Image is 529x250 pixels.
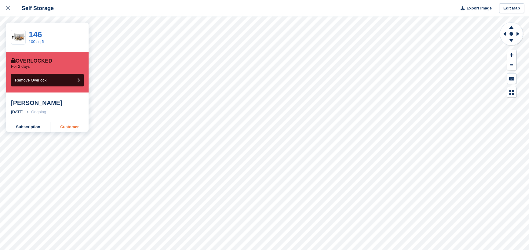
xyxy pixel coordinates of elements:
[31,109,46,115] div: Ongoing
[466,5,491,11] span: Export Image
[507,60,516,70] button: Zoom Out
[11,32,25,43] img: 100.jpg
[29,30,42,39] a: 146
[50,122,89,132] a: Customer
[507,74,516,84] button: Keyboard Shortcuts
[11,109,24,115] div: [DATE]
[6,122,50,132] a: Subscription
[457,3,492,13] button: Export Image
[11,74,84,86] button: Remove Overlock
[11,99,84,107] div: [PERSON_NAME]
[507,50,516,60] button: Zoom In
[499,3,524,13] a: Edit Map
[16,5,54,12] div: Self Storage
[29,39,44,44] a: 100 sq ft
[507,87,516,97] button: Map Legend
[15,78,46,82] span: Remove Overlock
[11,64,30,69] p: For 2 days
[26,111,29,113] img: arrow-right-light-icn-cde0832a797a2874e46488d9cf13f60e5c3a73dbe684e267c42b8395dfbc2abf.svg
[11,58,52,64] div: Overlocked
